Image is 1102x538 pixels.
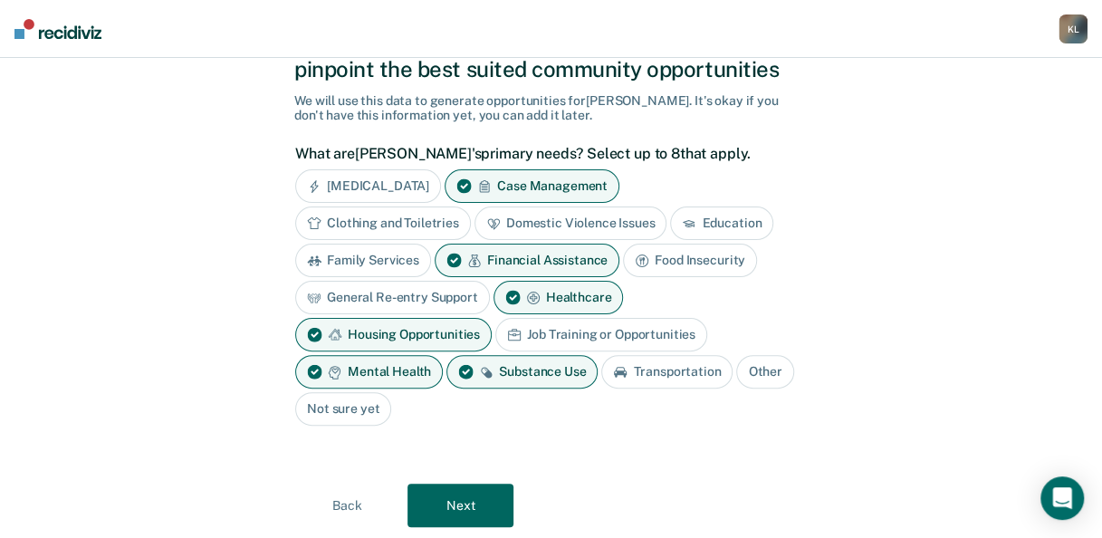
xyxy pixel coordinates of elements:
[295,392,391,426] div: Not sure yet
[736,355,793,389] div: Other
[295,355,443,389] div: Mental Health
[14,19,101,39] img: Recidiviz
[601,355,733,389] div: Transportation
[474,207,667,240] div: Domestic Violence Issues
[295,169,441,203] div: [MEDICAL_DATA]
[1040,476,1084,520] div: Open Intercom Messenger
[407,484,513,527] button: Next
[435,244,619,277] div: Financial Assistance
[295,281,490,314] div: General Re-entry Support
[295,244,431,277] div: Family Services
[494,281,624,314] div: Healthcare
[495,318,707,351] div: Job Training or Opportunities
[1059,14,1088,43] div: K L
[446,355,598,389] div: Substance Use
[445,169,619,203] div: Case Management
[295,145,798,162] label: What are [PERSON_NAME]'s primary needs? Select up to 8 that apply.
[670,207,773,240] div: Education
[295,207,471,240] div: Clothing and Toiletries
[623,244,757,277] div: Food Insecurity
[294,484,400,527] button: Back
[1059,14,1088,43] button: KL
[295,318,492,351] div: Housing Opportunities
[294,93,808,124] div: We will use this data to generate opportunities for [PERSON_NAME] . It's okay if you don't have t...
